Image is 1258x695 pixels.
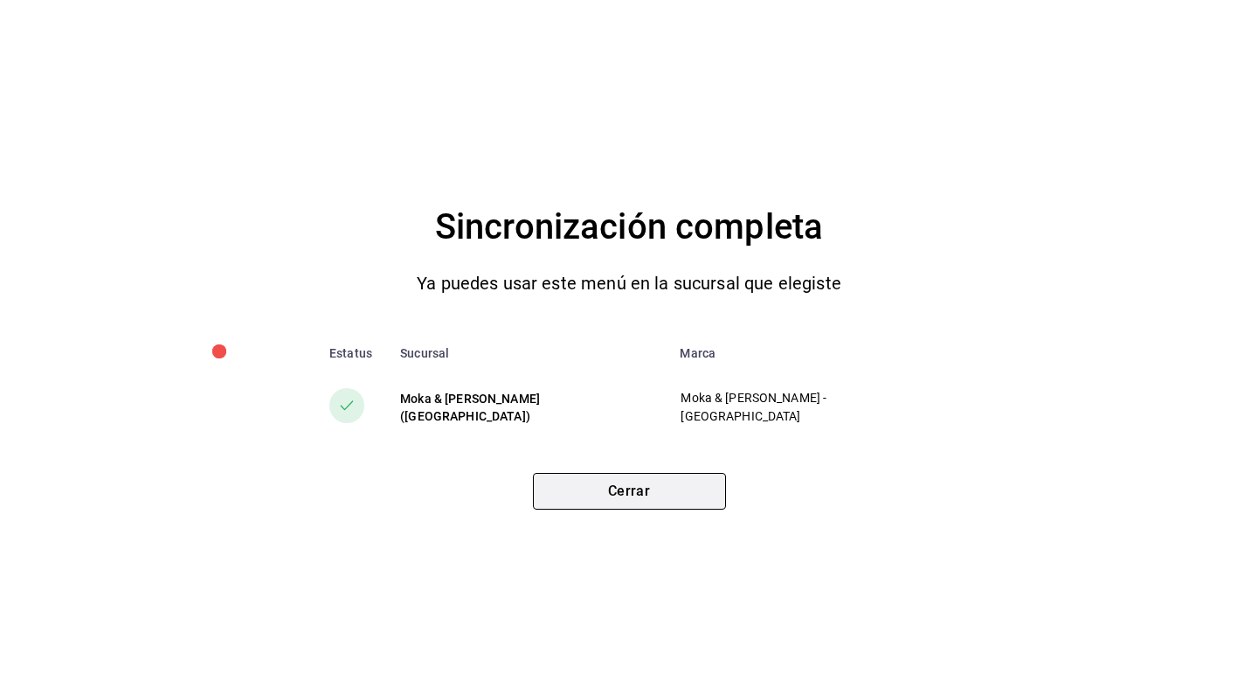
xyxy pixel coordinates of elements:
[533,473,726,510] button: Cerrar
[386,332,666,374] th: Sucursal
[435,199,823,255] h4: Sincronización completa
[666,332,957,374] th: Marca
[400,390,652,425] div: Moka & [PERSON_NAME] ([GEOGRAPHIC_DATA])
[417,269,841,297] p: Ya puedes usar este menú en la sucursal que elegiste
[681,389,928,426] p: Moka & [PERSON_NAME] - [GEOGRAPHIC_DATA]
[301,332,386,374] th: Estatus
